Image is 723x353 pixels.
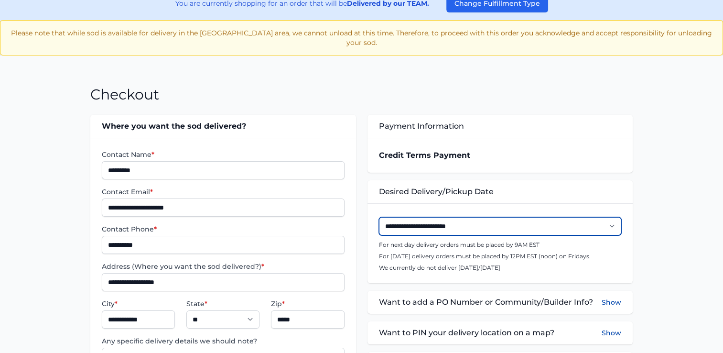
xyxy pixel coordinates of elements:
[271,299,344,309] label: Zip
[90,115,356,138] div: Where you want the sod delivered?
[602,297,621,308] button: Show
[379,327,554,339] span: Want to PIN your delivery location on a map?
[379,151,470,160] strong: Credit Terms Payment
[367,180,633,203] div: Desired Delivery/Pickup Date
[102,299,175,309] label: City
[367,115,633,138] div: Payment Information
[102,150,344,159] label: Contact Name
[602,327,621,339] button: Show
[379,253,621,260] p: For [DATE] delivery orders must be placed by 12PM EST (noon) on Fridays.
[379,297,593,308] span: Want to add a PO Number or Community/Builder Info?
[379,264,621,272] p: We currently do not deliver [DATE]/[DATE]
[8,28,715,47] p: Please note that while sod is available for delivery in the [GEOGRAPHIC_DATA] area, we cannot unl...
[102,187,344,197] label: Contact Email
[90,86,159,103] h1: Checkout
[379,241,621,249] p: For next day delivery orders must be placed by 9AM EST
[102,262,344,271] label: Address (Where you want the sod delivered?)
[186,299,259,309] label: State
[102,224,344,234] label: Contact Phone
[102,336,344,346] label: Any specific delivery details we should note?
